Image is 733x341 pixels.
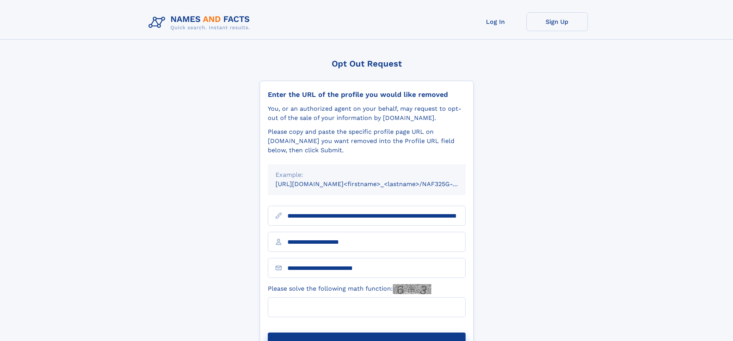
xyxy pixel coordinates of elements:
div: You, or an authorized agent on your behalf, may request to opt-out of the sale of your informatio... [268,104,466,123]
div: Example: [276,170,458,180]
label: Please solve the following math function: [268,284,431,294]
a: Log In [465,12,526,31]
img: Logo Names and Facts [145,12,256,33]
div: Please copy and paste the specific profile page URL on [DOMAIN_NAME] you want removed into the Pr... [268,127,466,155]
a: Sign Up [526,12,588,31]
small: [URL][DOMAIN_NAME]<firstname>_<lastname>/NAF325G-xxxxxxxx [276,180,480,188]
div: Enter the URL of the profile you would like removed [268,90,466,99]
div: Opt Out Request [260,59,474,68]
